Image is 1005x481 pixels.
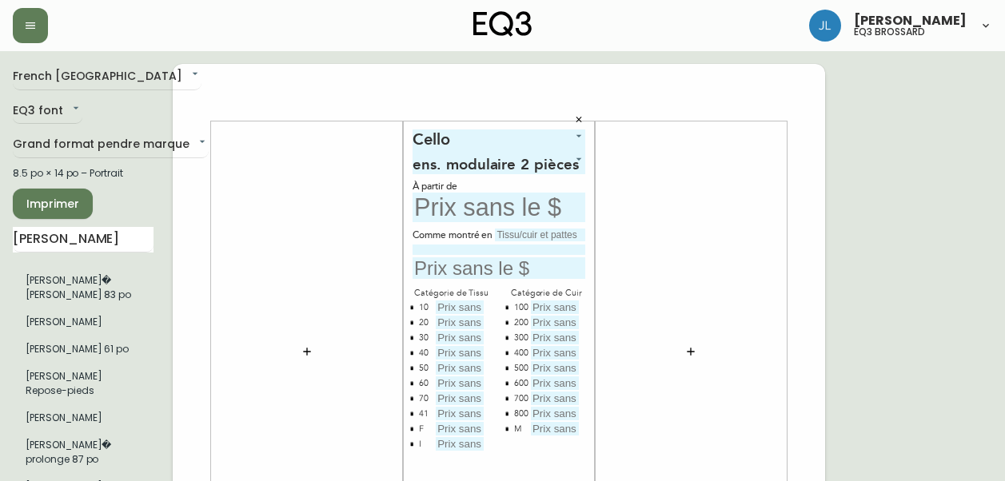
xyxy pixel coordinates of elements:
[531,316,579,329] input: Prix sans le $
[13,227,154,252] input: Recherche
[514,407,528,422] div: 800
[13,64,201,90] div: French [GEOGRAPHIC_DATA]
[13,166,154,181] div: 8.5 po × 14 po – Portrait
[413,193,585,222] input: Prix sans le $
[13,363,154,404] li: Grand format pendre marque
[13,98,82,125] div: EQ3 font
[13,431,154,473] li: Grand format pendre marque
[13,132,209,158] div: Grand format pendre marque
[419,300,429,316] div: 10
[436,437,484,451] input: Prix sans le $
[13,404,154,431] li: Grand format pendre marque
[413,149,585,174] div: ens. modulaire 2 pièces
[514,422,521,437] div: M
[436,346,484,360] input: Prix sans le $
[419,376,429,392] div: 60
[531,331,579,344] input: Prix sans le $
[514,361,528,376] div: 500
[419,422,424,437] div: F
[854,27,925,37] h5: eq3 brossard
[413,229,495,243] span: Comme montré en
[436,361,484,375] input: Prix sans le $
[514,346,528,361] div: 400
[436,407,484,420] input: Prix sans le $
[413,286,490,300] div: Catégorie de Tissu
[514,331,528,346] div: 300
[413,129,585,149] div: Cello
[413,257,585,279] input: Prix sans le $
[436,331,484,344] input: Prix sans le $
[436,392,484,405] input: Prix sans le $
[531,392,579,405] input: Prix sans le $
[531,376,579,390] input: Prix sans le $
[436,316,484,329] input: Prix sans le $
[854,14,967,27] span: [PERSON_NAME]
[508,286,585,300] div: Catégorie de Cuir
[436,422,484,435] input: Prix sans le $
[514,376,528,392] div: 600
[531,346,579,360] input: Prix sans le $
[13,336,154,363] li: Grand format pendre marque
[436,300,484,314] input: Prix sans le $
[436,376,484,390] input: Prix sans le $
[514,392,528,407] div: 700
[26,194,80,214] span: Imprimer
[413,181,585,193] div: À partir de
[419,392,429,407] div: 70
[419,407,429,422] div: 41
[13,267,154,308] li: Grand format pendre marque
[473,11,532,37] img: logo
[13,189,93,219] button: Imprimer
[514,316,528,331] div: 200
[419,346,429,361] div: 40
[419,361,429,376] div: 50
[495,229,585,241] input: Tissu/cuir et pattes
[514,300,528,316] div: 100
[531,422,579,435] input: Prix sans le $
[531,407,579,420] input: Prix sans le $
[419,316,429,331] div: 20
[809,10,841,42] img: 4c684eb21b92554db63a26dcce857022
[531,361,579,375] input: Prix sans le $
[419,331,429,346] div: 30
[531,300,579,314] input: Prix sans le $
[13,308,154,336] li: Grand format pendre marque
[419,437,421,452] div: I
